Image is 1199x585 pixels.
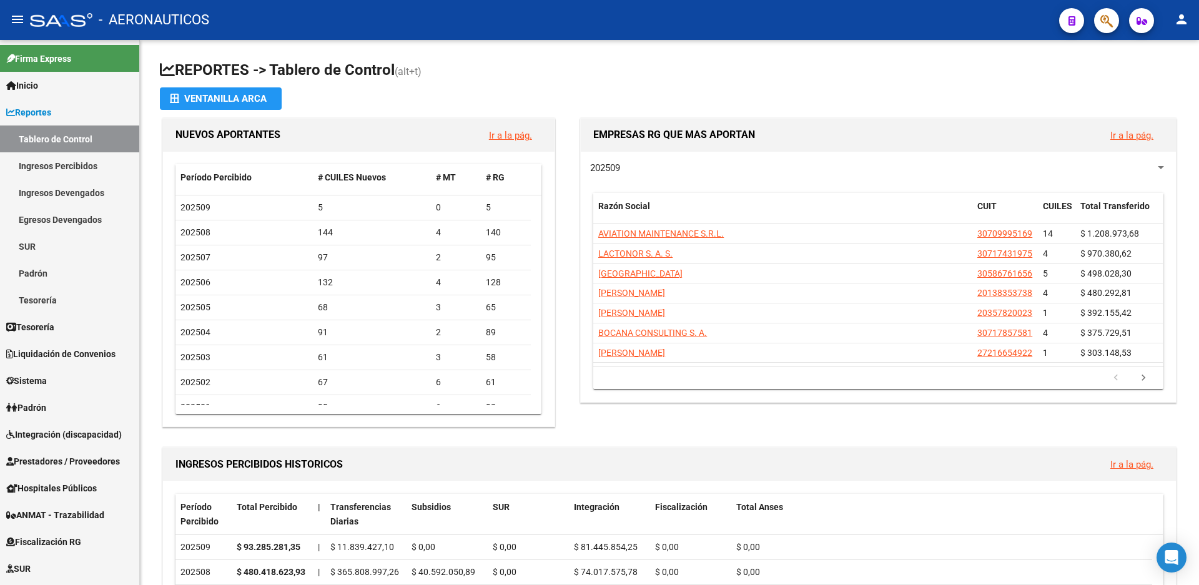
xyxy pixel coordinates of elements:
[6,320,54,334] span: Tesorería
[1110,459,1153,470] a: Ir a la pág.
[972,193,1038,234] datatable-header-cell: CUIT
[318,250,427,265] div: 97
[6,401,46,415] span: Padrón
[1132,371,1155,385] a: go to next page
[180,377,210,387] span: 202502
[318,300,427,315] div: 68
[436,350,476,365] div: 3
[977,348,1032,358] span: 27216654922
[486,250,526,265] div: 95
[175,129,280,140] span: NUEVOS APORTANTES
[574,502,619,512] span: Integración
[6,347,116,361] span: Liquidación de Convenios
[6,508,104,522] span: ANMAT - Trazabilidad
[6,79,38,92] span: Inicio
[1043,328,1048,338] span: 4
[655,542,679,552] span: $ 0,00
[1043,201,1072,211] span: CUILES
[479,124,542,147] button: Ir a la pág.
[436,200,476,215] div: 0
[486,172,505,182] span: # RG
[395,66,422,77] span: (alt+t)
[330,567,399,577] span: $ 365.808.997,26
[436,275,476,290] div: 4
[1075,193,1163,234] datatable-header-cell: Total Transferido
[1043,288,1048,298] span: 4
[318,375,427,390] div: 67
[655,502,708,512] span: Fiscalización
[486,325,526,340] div: 89
[1080,288,1132,298] span: $ 480.292,81
[412,502,451,512] span: Subsidios
[6,106,51,119] span: Reportes
[318,225,427,240] div: 144
[436,300,476,315] div: 3
[318,502,320,512] span: |
[412,567,475,577] span: $ 40.592.050,89
[574,542,638,552] span: $ 81.445.854,25
[318,275,427,290] div: 132
[598,201,650,211] span: Razón Social
[170,87,272,110] div: Ventanilla ARCA
[175,458,343,470] span: INGRESOS PERCIBIDOS HISTORICOS
[436,375,476,390] div: 6
[99,6,209,34] span: - AERONAUTICOS
[431,164,481,191] datatable-header-cell: # MT
[977,328,1032,338] span: 30717857581
[436,225,476,240] div: 4
[160,87,282,110] button: Ventanilla ARCA
[436,400,476,415] div: 6
[481,164,531,191] datatable-header-cell: # RG
[1043,348,1048,358] span: 1
[731,494,1152,535] datatable-header-cell: Total Anses
[736,542,760,552] span: $ 0,00
[318,325,427,340] div: 91
[488,494,569,535] datatable-header-cell: SUR
[6,562,31,576] span: SUR
[1110,130,1153,141] a: Ir a la pág.
[318,200,427,215] div: 5
[1080,268,1132,278] span: $ 498.028,30
[175,164,313,191] datatable-header-cell: Período Percibido
[1100,453,1163,476] button: Ir a la pág.
[180,327,210,337] span: 202504
[180,252,210,262] span: 202507
[598,288,665,298] span: [PERSON_NAME]
[486,400,526,415] div: 92
[493,542,516,552] span: $ 0,00
[6,535,81,549] span: Fiscalización RG
[1080,308,1132,318] span: $ 392.155,42
[489,130,532,141] a: Ir a la pág.
[237,502,297,512] span: Total Percibido
[1043,248,1048,258] span: 4
[598,348,665,358] span: [PERSON_NAME]
[736,502,783,512] span: Total Anses
[1043,308,1048,318] span: 1
[486,350,526,365] div: 58
[1104,371,1128,385] a: go to previous page
[237,542,300,552] strong: $ 93.285.281,35
[407,494,488,535] datatable-header-cell: Subsidios
[977,248,1032,258] span: 30717431975
[330,502,391,526] span: Transferencias Diarias
[180,540,227,554] div: 202509
[650,494,731,535] datatable-header-cell: Fiscalización
[598,308,665,318] span: [PERSON_NAME]
[1100,124,1163,147] button: Ir a la pág.
[977,268,1032,278] span: 30586761656
[1174,12,1189,27] mat-icon: person
[1080,328,1132,338] span: $ 375.729,51
[6,455,120,468] span: Prestadores / Proveedores
[1080,229,1139,238] span: $ 1.208.973,68
[175,494,232,535] datatable-header-cell: Período Percibido
[569,494,650,535] datatable-header-cell: Integración
[590,162,620,174] span: 202509
[1043,229,1053,238] span: 14
[598,229,724,238] span: AVIATION MAINTENANCE S.R.L.
[232,494,313,535] datatable-header-cell: Total Percibido
[318,567,320,577] span: |
[593,193,972,234] datatable-header-cell: Razón Social
[436,172,456,182] span: # MT
[655,567,679,577] span: $ 0,00
[486,225,526,240] div: 140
